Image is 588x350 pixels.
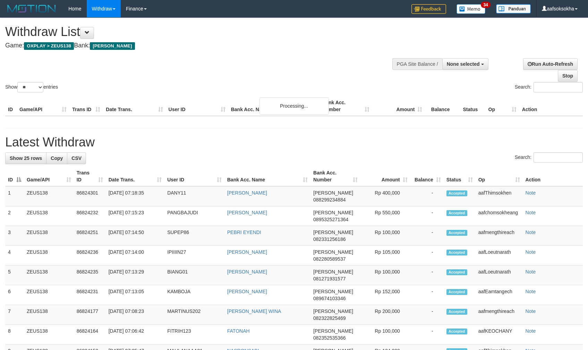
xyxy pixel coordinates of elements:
th: Bank Acc. Number [319,96,372,116]
a: [PERSON_NAME] [227,289,267,294]
input: Search: [534,152,583,163]
td: - [410,325,444,344]
th: Op [486,96,519,116]
th: Game/API: activate to sort column ascending [24,167,74,186]
td: 8 [5,325,24,344]
td: - [410,285,444,305]
td: aafLoeutnarath [476,266,523,285]
td: [DATE] 07:14:00 [106,246,164,266]
span: Copy 082280589537 to clipboard [313,256,346,262]
th: ID [5,96,17,116]
td: [DATE] 07:13:05 [106,285,164,305]
span: Show 25 rows [10,155,42,161]
a: Note [526,210,536,215]
img: MOTION_logo.png [5,3,58,14]
td: ZEUS138 [24,325,74,344]
h1: Latest Withdraw [5,135,583,149]
td: 86824177 [74,305,106,325]
span: Copy 088299234884 to clipboard [313,197,346,203]
td: 6 [5,285,24,305]
td: DANY11 [164,186,224,206]
th: Status [460,96,485,116]
span: Accepted [446,210,467,216]
a: Copy [46,152,67,164]
label: Show entries [5,82,58,92]
th: User ID [166,96,228,116]
span: CSV [71,155,82,161]
td: [DATE] 07:08:23 [106,305,164,325]
td: FITRIH123 [164,325,224,344]
span: Accepted [446,190,467,196]
td: Rp 100,000 [360,226,410,246]
td: 86824236 [74,246,106,266]
a: Note [526,230,536,235]
button: None selected [442,58,488,70]
span: [PERSON_NAME] [313,249,353,255]
span: [PERSON_NAME] [313,328,353,334]
td: 86824251 [74,226,106,246]
td: aafchomsokheang [476,206,523,226]
a: Note [526,249,536,255]
td: SUPEP86 [164,226,224,246]
span: Copy 089674103346 to clipboard [313,296,346,301]
td: 86824231 [74,285,106,305]
a: Run Auto-Refresh [523,58,578,70]
div: Processing... [259,97,329,115]
th: User ID: activate to sort column ascending [164,167,224,186]
span: Copy [51,155,63,161]
a: [PERSON_NAME] [227,190,267,196]
td: IPIIIIN27 [164,246,224,266]
th: Bank Acc. Number: activate to sort column ascending [310,167,360,186]
td: ZEUS138 [24,266,74,285]
th: Bank Acc. Name [228,96,319,116]
th: Game/API [17,96,69,116]
td: MARTINUS202 [164,305,224,325]
th: Balance [425,96,460,116]
span: [PERSON_NAME] [313,190,353,196]
td: aafEamtangech [476,285,523,305]
td: aafKEOCHANY [476,325,523,344]
td: ZEUS138 [24,226,74,246]
a: Note [526,269,536,275]
td: Rp 550,000 [360,206,410,226]
select: Showentries [17,82,43,92]
span: Copy 082331256186 to clipboard [313,236,346,242]
td: aafmengthireach [476,305,523,325]
span: Copy 082352535366 to clipboard [313,335,346,341]
th: Action [523,167,583,186]
a: CSV [67,152,86,164]
a: Stop [558,70,578,82]
th: Amount: activate to sort column ascending [360,167,410,186]
td: Rp 400,000 [360,186,410,206]
td: - [410,226,444,246]
th: Balance: activate to sort column ascending [410,167,444,186]
span: [PERSON_NAME] [90,42,135,50]
th: Date Trans.: activate to sort column ascending [106,167,164,186]
label: Search: [515,82,583,92]
td: ZEUS138 [24,246,74,266]
td: - [410,206,444,226]
td: ZEUS138 [24,186,74,206]
td: - [410,305,444,325]
td: 4 [5,246,24,266]
td: aafThimsokhen [476,186,523,206]
span: Accepted [446,309,467,315]
h1: Withdraw List [5,25,385,39]
span: Accepted [446,269,467,275]
a: Note [526,328,536,334]
td: 2 [5,206,24,226]
a: Note [526,308,536,314]
span: Copy 082322825469 to clipboard [313,315,346,321]
img: Button%20Memo.svg [457,4,486,14]
td: Rp 105,000 [360,246,410,266]
span: [PERSON_NAME] [313,289,353,294]
td: 86824164 [74,325,106,344]
a: PEBRI EYENDI [227,230,261,235]
span: Copy 0895325271364 to clipboard [313,217,348,222]
span: Accepted [446,250,467,255]
a: Note [526,289,536,294]
td: [DATE] 07:15:23 [106,206,164,226]
span: [PERSON_NAME] [313,308,353,314]
td: BIANG01 [164,266,224,285]
a: Note [526,190,536,196]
